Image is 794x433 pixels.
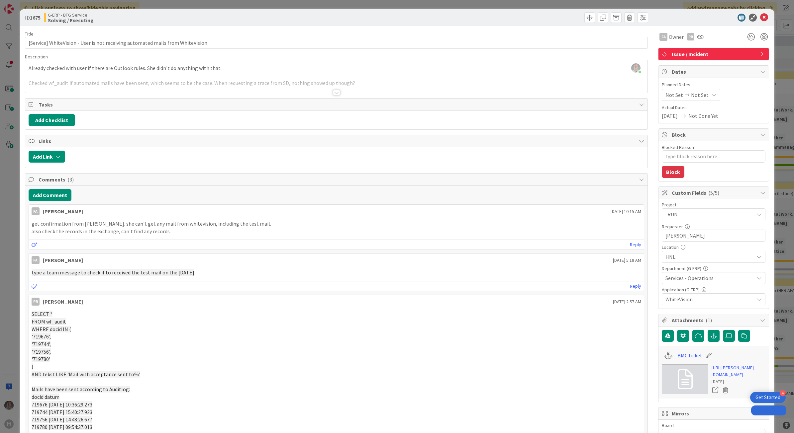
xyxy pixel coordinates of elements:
[48,18,94,23] b: Solving / Executing
[32,409,92,415] span: 719744 [DATE] 15:40:27.923
[29,151,65,163] button: Add Link
[29,114,75,126] button: Add Checklist
[32,207,40,215] div: FA
[25,31,34,37] label: Title
[662,166,684,178] button: Block
[32,333,51,340] span: '719676',
[32,298,40,306] div: PR
[691,91,709,99] span: Not Set
[32,220,642,228] p: get confirmation from [PERSON_NAME]. she can't get any mail from whitevision, including the test ...
[708,189,719,196] span: ( 5/5 )
[662,112,678,120] span: [DATE]
[672,68,757,76] span: Dates
[43,256,83,264] div: [PERSON_NAME]
[32,416,92,423] span: 719756 [DATE] 14:48:26.677
[662,423,674,428] span: Board
[750,392,786,403] div: Open Get Started checklist, remaining modules: 4
[669,33,684,41] span: Owner
[613,298,641,305] span: [DATE] 2:57 AM
[30,14,41,21] b: 1675
[32,363,33,370] span: )
[48,12,94,18] span: G-ERP - BFG Service
[672,131,757,139] span: Block
[712,364,765,378] a: [URL][PERSON_NAME][DOMAIN_NAME]
[39,137,636,145] span: Links
[659,33,667,41] div: FA
[706,317,712,324] span: ( 1 )
[29,189,71,201] button: Add Comment
[32,341,51,347] span: '719744',
[43,298,83,306] div: [PERSON_NAME]
[32,401,92,408] span: 719676 [DATE] 10:36:29.273
[672,50,757,58] span: Issue / Incident
[32,394,59,400] span: docid datum
[672,316,757,324] span: Attachments
[662,81,765,88] span: Planned Dates
[32,326,71,332] span: WHERE docid IN (
[29,64,645,72] p: Already checked with user if there are Outlook rules. She didn't do anything with that.
[630,282,641,290] a: Reply
[662,287,765,292] div: Application (G-ERP)
[662,224,683,230] label: Requester
[32,269,194,276] span: type a team message to check if to received the test mail on the [DATE]
[25,37,648,49] input: type card name here...
[67,176,74,183] span: ( 3 )
[630,241,641,249] a: Reply
[687,33,694,40] div: PR
[32,348,51,355] span: '719756',
[611,208,641,215] span: [DATE] 10:15 AM
[631,63,641,73] img: ZpNBD4BARTTTSPmcCHrinQHkN84PXMwn.jpg
[32,311,52,317] span: SELECT *
[755,394,780,401] div: Get Started
[32,256,40,264] div: FA
[25,14,41,22] span: ID
[662,144,694,150] label: Blocked Reason
[32,228,642,235] p: also check the records in the exchange, can't find any records.
[712,386,719,395] a: Open
[780,390,786,396] div: 4
[662,245,765,250] div: Location
[665,91,683,99] span: Not Set
[32,424,92,430] span: 719780 [DATE] 09:54:37.013
[665,274,754,282] span: Services - Operations
[672,409,757,417] span: Mirrors
[665,295,754,303] span: WhiteVision
[712,378,765,385] div: [DATE]
[677,351,702,359] a: BMC ticket
[662,266,765,271] div: Department (G-ERP)
[32,386,130,393] span: Mails have been sent according to Auditlog:
[665,253,754,261] span: HNL
[39,101,636,108] span: Tasks
[613,257,641,264] span: [DATE] 5:18 AM
[32,356,50,362] span: '719780'
[32,318,66,325] span: FROM wf_audit
[672,189,757,197] span: Custom Fields
[43,207,83,215] div: [PERSON_NAME]
[25,54,48,60] span: Description
[32,371,140,378] span: AND tekst LIKE 'Mail with acceptance sent to%'
[688,112,718,120] span: Not Done Yet
[39,176,636,183] span: Comments
[665,210,750,219] span: -RUN-
[662,104,765,111] span: Actual Dates
[662,202,765,207] div: Project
